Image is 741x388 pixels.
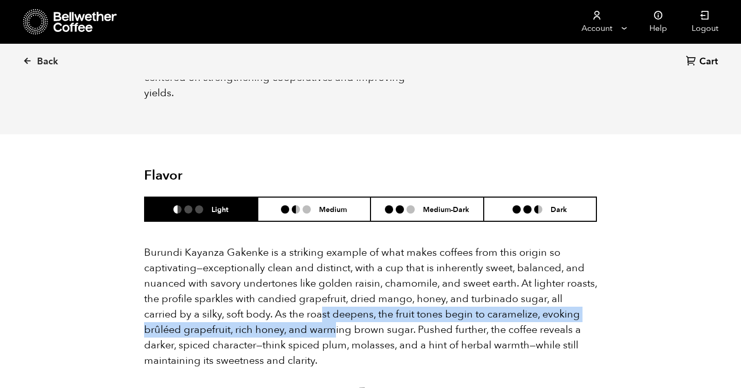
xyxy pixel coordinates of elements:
h6: Medium [319,205,347,214]
h6: Dark [551,205,567,214]
span: Back [37,56,58,68]
h6: Medium-Dark [423,205,469,214]
a: Cart [686,55,720,69]
p: Burundi Kayanza Gakenke is a striking example of what makes coffees from this origin so captivati... [144,245,597,368]
span: Cart [699,56,718,68]
h6: Light [211,205,228,214]
h2: Flavor [144,168,295,184]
